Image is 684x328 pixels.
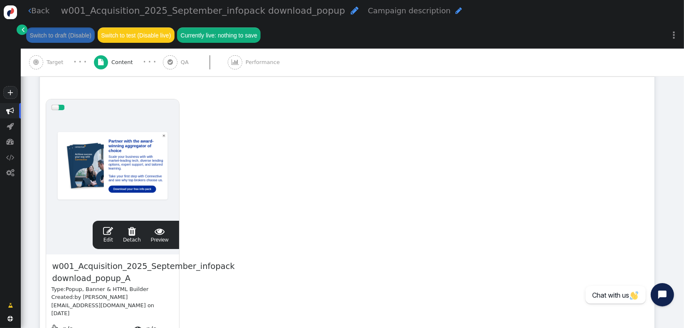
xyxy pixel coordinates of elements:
[167,59,173,65] span: 
[52,260,236,285] span: w001_Acquisition_2025_September_infopack download_popup_A
[33,59,39,65] span: 
[455,7,462,15] span: 
[103,226,113,244] a: Edit
[368,6,450,15] span: Campaign description
[52,293,174,318] div: Created:
[8,301,13,310] span: 
[664,23,684,47] a: ⋮
[6,153,15,161] span: 
[28,5,49,16] a: Back
[4,5,17,19] img: logo-icon.svg
[7,107,15,115] span: 
[47,58,66,67] span: Target
[103,226,113,236] span: 
[228,49,297,76] a:  Performance
[143,57,156,67] div: · · ·
[74,57,86,67] div: · · ·
[7,138,15,146] span: 
[151,226,169,244] a: Preview
[17,25,27,35] a: 
[52,294,155,316] span: by [PERSON_NAME][EMAIL_ADDRESS][DOMAIN_NAME] on [DATE]
[163,49,228,76] a:  QA
[181,58,192,67] span: QA
[98,59,103,65] span: 
[6,169,15,177] span: 
[111,58,136,67] span: Content
[8,316,13,321] span: 
[123,226,141,236] span: 
[151,226,169,244] span: Preview
[351,6,359,15] span: 
[231,59,239,65] span: 
[28,7,31,15] span: 
[26,27,95,42] button: Switch to draft (Disable)
[151,226,169,236] span: 
[3,86,17,99] a: +
[22,25,25,34] span: 
[29,49,94,76] a:  Target · · ·
[177,27,261,42] button: Currently live: nothing to save
[61,5,345,16] span: w001_Acquisition_2025_September_infopack download_popup
[123,226,141,243] span: Detach
[123,226,141,244] a: Detach
[7,122,14,130] span: 
[98,27,175,42] button: Switch to test (Disable live)
[52,285,174,293] div: Type:
[2,298,18,313] a: 
[66,286,149,292] span: Popup, Banner & HTML Builder
[94,49,163,76] a:  Content · · ·
[246,58,283,67] span: Performance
